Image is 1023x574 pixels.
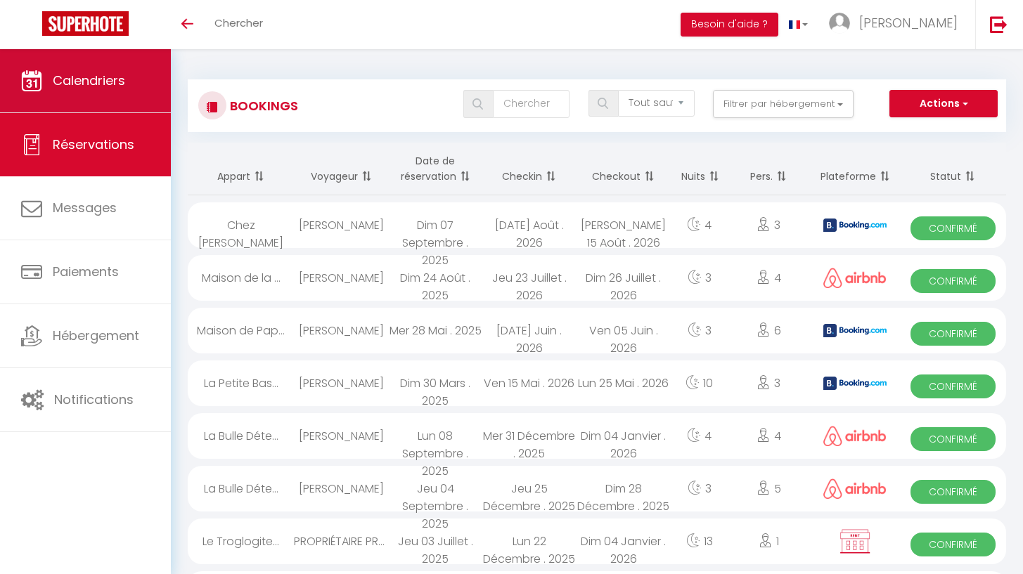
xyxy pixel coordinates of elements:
[900,143,1006,195] th: Sort by status
[493,90,570,118] input: Chercher
[728,143,809,195] th: Sort by people
[577,143,671,195] th: Sort by checkout
[388,143,482,195] th: Sort by booking date
[482,143,577,195] th: Sort by checkin
[53,136,134,153] span: Réservations
[188,143,294,195] th: Sort by rentals
[53,263,119,280] span: Paiements
[810,143,900,195] th: Sort by channel
[294,143,388,195] th: Sort by guest
[54,391,134,408] span: Notifications
[42,11,129,36] img: Super Booking
[53,199,117,216] span: Messages
[829,13,850,34] img: ...
[681,13,778,37] button: Besoin d'aide ?
[713,90,854,118] button: Filtrer par hébergement
[214,15,263,30] span: Chercher
[859,14,958,32] span: [PERSON_NAME]
[226,90,298,122] h3: Bookings
[671,143,728,195] th: Sort by nights
[53,327,139,344] span: Hébergement
[11,6,53,48] button: Ouvrir le widget de chat LiveChat
[889,90,998,118] button: Actions
[990,15,1008,33] img: logout
[53,72,125,89] span: Calendriers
